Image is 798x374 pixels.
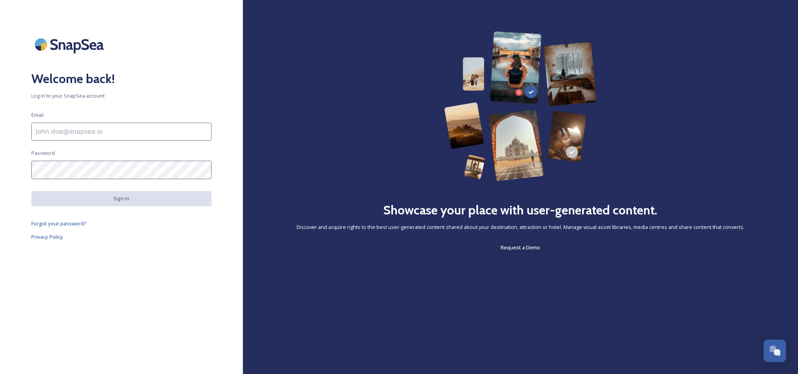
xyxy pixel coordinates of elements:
input: john.doe@snapsea.io [31,123,212,141]
span: Request a Demo [501,244,540,251]
button: Sign in [31,191,212,206]
img: 63b42ca75bacad526042e722_Group%20154-p-800.png [444,31,597,181]
img: SnapSea Logo [31,31,110,58]
button: Open Chat [764,340,786,362]
span: Email [31,111,43,119]
h2: Showcase your place with user-generated content. [384,201,658,220]
a: Privacy Policy [31,232,212,241]
span: Log in to your SnapSea account [31,92,212,100]
a: Request a Demo [501,243,540,252]
span: Password [31,149,55,157]
span: Discover and acquire rights to the best user-generated content shared about your destination, att... [297,223,744,231]
h2: Welcome back! [31,69,212,88]
a: Forgot your password? [31,219,212,228]
span: Privacy Policy [31,233,63,240]
span: Forgot your password? [31,220,87,227]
